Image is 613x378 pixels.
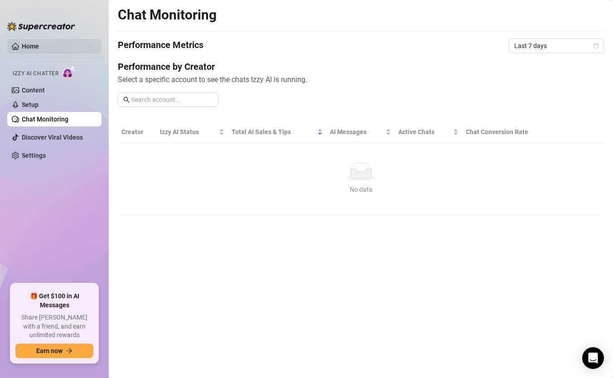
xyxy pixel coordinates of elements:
[395,121,462,143] th: Active Chats
[15,313,93,340] span: Share [PERSON_NAME] with a friend, and earn unlimited rewards
[13,69,58,78] span: Izzy AI Chatter
[118,60,604,73] h4: Performance by Creator
[66,348,72,354] span: arrow-right
[15,292,93,310] span: 🎁 Get $100 in AI Messages
[462,121,555,143] th: Chat Conversion Rate
[22,43,39,50] a: Home
[118,39,203,53] h4: Performance Metrics
[582,347,604,369] div: Open Intercom Messenger
[125,184,597,194] div: No data
[330,127,384,137] span: AI Messages
[22,87,45,94] a: Content
[123,97,130,103] span: search
[398,127,451,137] span: Active Chats
[15,344,93,358] button: Earn nowarrow-right
[22,152,46,159] a: Settings
[514,39,599,53] span: Last 7 days
[326,121,395,143] th: AI Messages
[594,43,599,48] span: calendar
[118,74,604,85] span: Select a specific account to see the chats Izzy AI is running.
[160,127,217,137] span: Izzy AI Status
[118,6,217,24] h2: Chat Monitoring
[156,121,227,143] th: Izzy AI Status
[118,121,156,143] th: Creator
[22,134,83,141] a: Discover Viral Videos
[232,127,315,137] span: Total AI Sales & Tips
[22,116,68,123] a: Chat Monitoring
[22,101,39,108] a: Setup
[228,121,326,143] th: Total AI Sales & Tips
[36,347,63,354] span: Earn now
[62,66,76,79] img: AI Chatter
[131,95,213,105] input: Search account...
[7,22,75,31] img: logo-BBDzfeDw.svg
